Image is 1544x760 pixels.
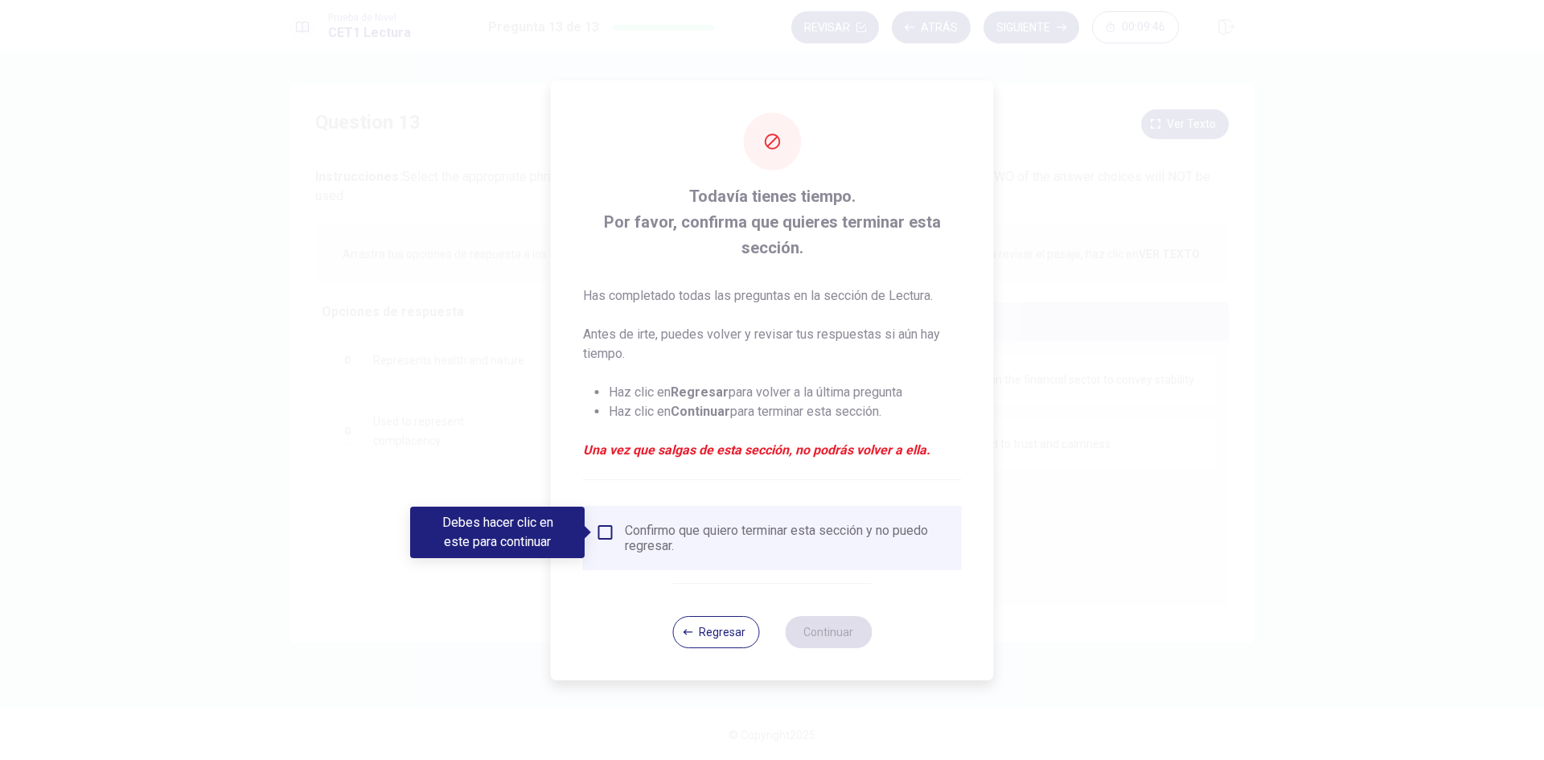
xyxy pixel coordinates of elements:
p: Antes de irte, puedes volver y revisar tus respuestas si aún hay tiempo. [583,325,962,364]
strong: Regresar [671,384,729,400]
p: Has completado todas las preguntas en la sección de Lectura. [583,286,962,306]
div: Confirmo que quiero terminar esta sección y no puedo regresar. [625,523,949,553]
button: Continuar [785,616,872,648]
li: Haz clic en para volver a la última pregunta [609,383,962,402]
li: Haz clic en para terminar esta sección. [609,402,962,421]
strong: Continuar [671,404,730,419]
button: Regresar [672,616,759,648]
div: Debes hacer clic en este para continuar [410,507,585,558]
span: Debes hacer clic en este para continuar [596,523,615,542]
em: Una vez que salgas de esta sección, no podrás volver a ella. [583,441,962,460]
span: Todavía tienes tiempo. Por favor, confirma que quieres terminar esta sección. [583,183,962,261]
